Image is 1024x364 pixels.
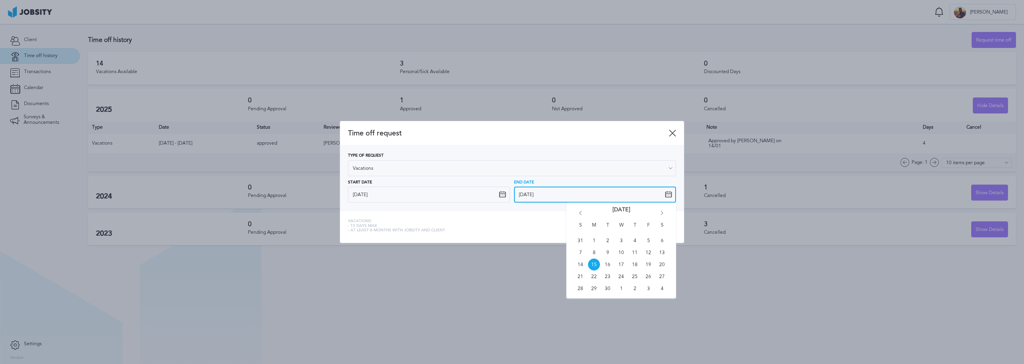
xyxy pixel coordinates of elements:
[602,247,614,259] span: Tue Sep 09 2025
[348,219,445,224] span: Vacations:
[656,247,668,259] span: Sat Sep 13 2025
[574,282,586,294] span: Sun Sep 28 2025
[348,228,445,233] span: - At least 6 months with jobsity and client
[574,271,586,282] span: Sun Sep 21 2025
[588,271,600,282] span: Mon Sep 22 2025
[642,259,654,271] span: Fri Sep 19 2025
[602,223,614,235] span: T
[615,235,627,247] span: Wed Sep 03 2025
[629,247,641,259] span: Thu Sep 11 2025
[629,282,641,294] span: Thu Oct 02 2025
[602,259,614,271] span: Tue Sep 16 2025
[574,259,586,271] span: Sun Sep 14 2025
[615,271,627,282] span: Wed Sep 24 2025
[615,223,627,235] span: W
[629,271,641,282] span: Thu Sep 25 2025
[629,223,641,235] span: T
[615,259,627,271] span: Wed Sep 17 2025
[348,129,669,137] span: Time off request
[577,211,584,218] i: Go back 1 month
[656,259,668,271] span: Sat Sep 20 2025
[602,282,614,294] span: Tue Sep 30 2025
[656,235,668,247] span: Sat Sep 06 2025
[602,235,614,247] span: Tue Sep 02 2025
[574,235,586,247] span: Sun Aug 31 2025
[348,180,372,185] span: Start Date
[629,259,641,271] span: Thu Sep 18 2025
[588,247,600,259] span: Mon Sep 08 2025
[588,223,600,235] span: M
[348,153,384,158] span: Type of Request
[612,207,630,223] span: [DATE]
[642,271,654,282] span: Fri Sep 26 2025
[642,247,654,259] span: Fri Sep 12 2025
[574,247,586,259] span: Sun Sep 07 2025
[642,223,654,235] span: F
[656,271,668,282] span: Sat Sep 27 2025
[588,282,600,294] span: Mon Sep 29 2025
[574,223,586,235] span: S
[642,235,654,247] span: Fri Sep 05 2025
[615,282,627,294] span: Wed Oct 01 2025
[602,271,614,282] span: Tue Sep 23 2025
[656,223,668,235] span: S
[658,211,666,218] i: Go forward 1 month
[642,282,654,294] span: Fri Oct 03 2025
[629,235,641,247] span: Thu Sep 04 2025
[514,180,534,185] span: End Date
[656,282,668,294] span: Sat Oct 04 2025
[588,235,600,247] span: Mon Sep 01 2025
[348,224,445,229] span: - 15 days max
[615,247,627,259] span: Wed Sep 10 2025
[588,259,600,271] span: Mon Sep 15 2025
